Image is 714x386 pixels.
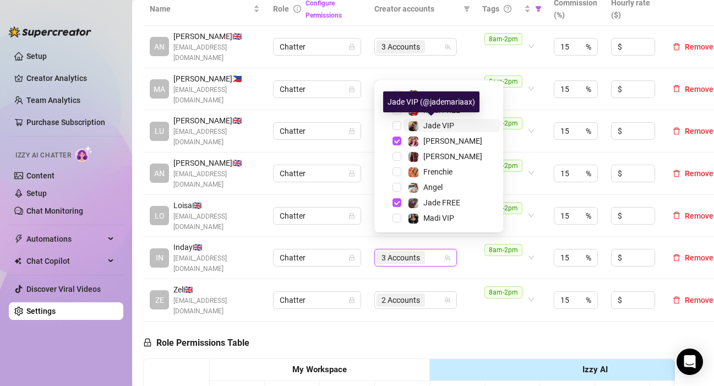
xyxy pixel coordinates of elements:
[26,96,80,105] a: Team Analytics
[408,152,418,162] img: Valentina
[677,349,703,375] div: Open Intercom Messenger
[26,230,105,248] span: Automations
[14,235,23,243] span: thunderbolt
[150,3,251,15] span: Name
[504,5,511,13] span: question-circle
[393,152,401,161] span: Select tree node
[423,121,454,130] span: Jade VIP
[393,167,401,176] span: Select tree node
[173,85,260,106] span: [EMAIL_ADDRESS][DOMAIN_NAME]
[154,83,165,95] span: MA
[393,137,401,145] span: Select tree node
[408,183,418,193] img: Angel
[273,4,289,13] span: Role
[14,257,21,265] img: Chat Copilot
[482,3,499,15] span: Tags
[374,3,459,15] span: Creator accounts
[9,26,91,37] img: logo-BBDzfeDw.svg
[156,252,163,264] span: IN
[348,86,355,93] span: lock
[582,365,608,374] strong: Izzy AI
[685,85,713,94] span: Remove
[423,214,454,222] span: Madi VIP
[377,293,425,307] span: 2 Accounts
[673,127,680,135] span: delete
[533,1,544,17] span: filter
[26,206,83,215] a: Chat Monitoring
[464,6,470,12] span: filter
[155,294,164,306] span: ZE
[383,91,479,112] div: Jade VIP (@jademariaax)
[381,252,420,264] span: 3 Accounts
[292,365,347,374] strong: My Workspace
[685,253,713,262] span: Remove
[348,128,355,134] span: lock
[484,117,522,129] span: 8am-2pm
[348,213,355,219] span: lock
[393,198,401,207] span: Select tree node
[173,199,260,211] span: Loisa 🇬🇧
[393,214,401,222] span: Select tree node
[15,150,71,161] span: Izzy AI Chatter
[673,43,680,51] span: delete
[280,292,355,308] span: Chatter
[280,81,355,97] span: Chatter
[154,167,165,180] span: AN
[348,254,355,261] span: lock
[408,198,418,208] img: Jade FREE
[484,33,522,45] span: 8am-2pm
[348,170,355,177] span: lock
[408,214,418,224] img: Madi VIP
[673,211,680,219] span: delete
[173,115,260,127] span: [PERSON_NAME] 🇬🇧
[26,252,105,270] span: Chat Copilot
[348,44,355,50] span: lock
[685,169,713,178] span: Remove
[26,189,47,198] a: Setup
[685,127,713,135] span: Remove
[173,296,260,317] span: [EMAIL_ADDRESS][DOMAIN_NAME]
[26,307,56,316] a: Settings
[173,169,260,190] span: [EMAIL_ADDRESS][DOMAIN_NAME]
[280,249,355,266] span: Chatter
[673,85,680,93] span: delete
[423,183,443,192] span: Angel
[26,171,54,180] a: Content
[173,284,260,296] span: Zel 🇬🇧
[673,296,680,304] span: delete
[293,5,301,13] span: info-circle
[173,127,260,148] span: [EMAIL_ADDRESS][DOMAIN_NAME]
[143,336,249,350] h5: Role Permissions Table
[393,183,401,192] span: Select tree node
[173,30,260,42] span: [PERSON_NAME] 🇬🇧
[408,90,418,100] img: JessieMay
[408,167,418,177] img: Frenchie
[484,75,522,88] span: 8am-2pm
[393,121,401,130] span: Select tree node
[173,211,260,232] span: [EMAIL_ADDRESS][DOMAIN_NAME]
[423,90,460,99] span: JessieMay
[381,41,420,53] span: 3 Accounts
[393,90,401,99] span: Select tree node
[26,69,115,87] a: Creator Analytics
[685,211,713,220] span: Remove
[444,44,451,50] span: team
[348,297,355,303] span: lock
[423,152,482,161] span: [PERSON_NAME]
[381,294,420,306] span: 2 Accounts
[155,125,164,137] span: LU
[408,137,418,146] img: Phoebe
[484,244,522,256] span: 8am-2pm
[484,286,522,298] span: 8am-2pm
[154,41,165,53] span: AN
[155,210,165,222] span: LO
[444,254,451,261] span: team
[26,113,115,131] a: Purchase Subscription
[461,1,472,17] span: filter
[423,137,482,145] span: [PERSON_NAME]
[280,208,355,224] span: Chatter
[26,285,101,293] a: Discover Viral Videos
[280,123,355,139] span: Chatter
[685,42,713,51] span: Remove
[685,296,713,305] span: Remove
